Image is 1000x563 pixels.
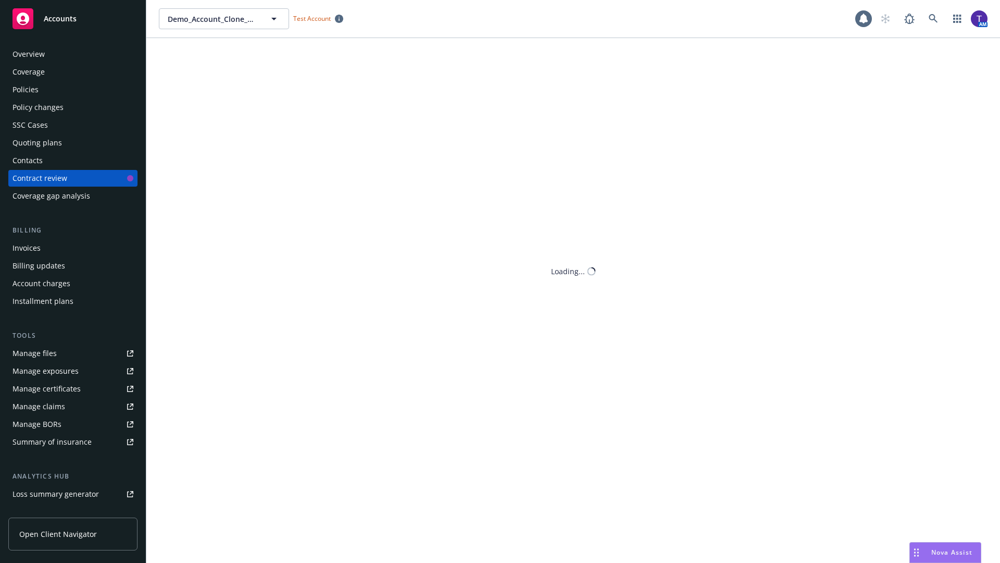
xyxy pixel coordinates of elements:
button: Demo_Account_Clone_QA_CR_Tests_Demo [159,8,289,29]
a: Overview [8,46,137,63]
a: Manage files [8,345,137,362]
a: Installment plans [8,293,137,310]
div: Summary of insurance [12,434,92,450]
div: Invoices [12,240,41,256]
a: Coverage gap analysis [8,188,137,204]
span: Accounts [44,15,77,23]
a: Manage BORs [8,416,137,433]
img: photo [971,10,988,27]
div: Contacts [12,152,43,169]
span: Open Client Navigator [19,529,97,540]
div: Manage claims [12,398,65,415]
a: Account charges [8,275,137,292]
div: Contract review [12,170,67,187]
a: Report a Bug [899,8,920,29]
div: Manage BORs [12,416,61,433]
span: Nova Assist [931,548,972,557]
a: Accounts [8,4,137,33]
a: Contacts [8,152,137,169]
div: Drag to move [910,543,923,562]
a: Quoting plans [8,134,137,151]
div: Manage certificates [12,381,81,397]
a: Switch app [947,8,968,29]
a: Search [923,8,944,29]
span: Demo_Account_Clone_QA_CR_Tests_Demo [168,14,258,25]
a: Manage certificates [8,381,137,397]
a: Billing updates [8,258,137,274]
a: SSC Cases [8,117,137,133]
div: Billing [8,225,137,236]
div: Policies [12,81,39,98]
div: Policy changes [12,99,64,116]
a: Manage claims [8,398,137,415]
div: Coverage [12,64,45,80]
a: Manage exposures [8,363,137,380]
div: Loading... [551,266,585,277]
div: Account charges [12,275,70,292]
a: Summary of insurance [8,434,137,450]
a: Start snowing [875,8,896,29]
div: Manage files [12,345,57,362]
div: Quoting plans [12,134,62,151]
span: Test Account [293,14,331,23]
div: SSC Cases [12,117,48,133]
a: Invoices [8,240,137,256]
div: Installment plans [12,293,73,310]
a: Contract review [8,170,137,187]
a: Policies [8,81,137,98]
div: Analytics hub [8,471,137,482]
div: Manage exposures [12,363,79,380]
a: Policy changes [8,99,137,116]
div: Coverage gap analysis [12,188,90,204]
a: Coverage [8,64,137,80]
div: Tools [8,331,137,341]
button: Nova Assist [909,542,981,563]
a: Loss summary generator [8,486,137,503]
div: Billing updates [12,258,65,274]
div: Loss summary generator [12,486,99,503]
span: Test Account [289,13,347,24]
div: Overview [12,46,45,63]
